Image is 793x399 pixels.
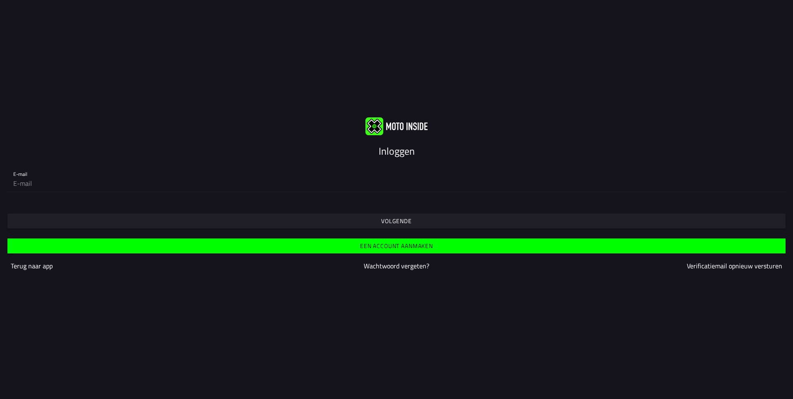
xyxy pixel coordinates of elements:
ion-text: Inloggen [379,144,415,158]
ion-text: Volgende [381,218,412,224]
a: Wachtwoord vergeten? [364,261,429,271]
a: Terug naar app [11,261,53,271]
ion-button: Een account aanmaken [7,238,786,253]
a: Verificatiemail opnieuw versturen [687,261,782,271]
input: E-mail [13,175,780,192]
